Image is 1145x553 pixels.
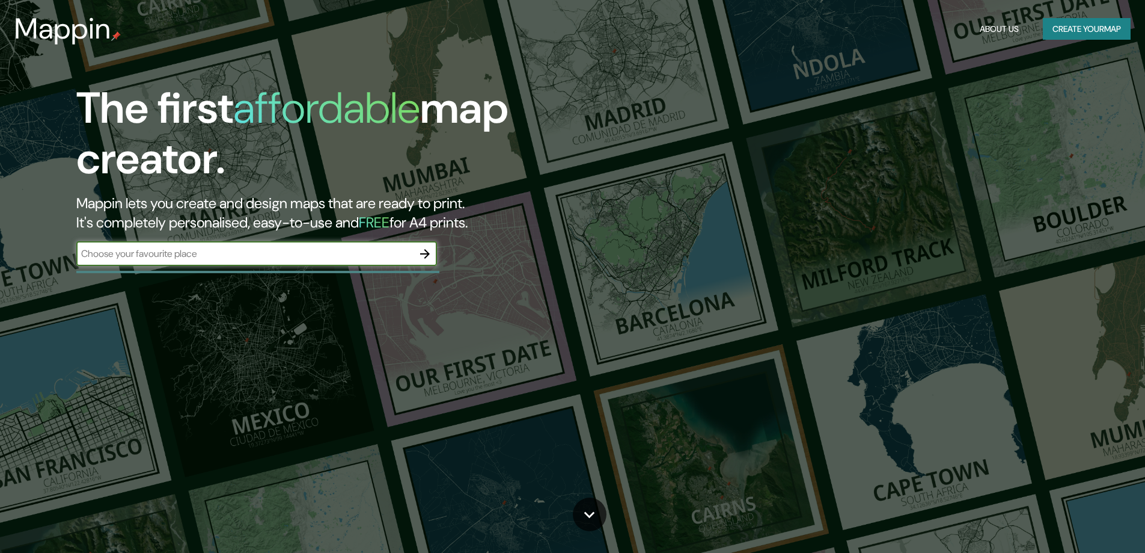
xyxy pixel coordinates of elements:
[76,83,649,194] h1: The first map creator.
[76,247,413,261] input: Choose your favourite place
[359,213,389,232] h5: FREE
[1043,18,1131,40] button: Create yourmap
[14,12,111,46] h3: Mappin
[975,18,1024,40] button: About Us
[111,31,121,41] img: mappin-pin
[76,194,649,232] h2: Mappin lets you create and design maps that are ready to print. It's completely personalised, eas...
[233,80,420,136] h1: affordable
